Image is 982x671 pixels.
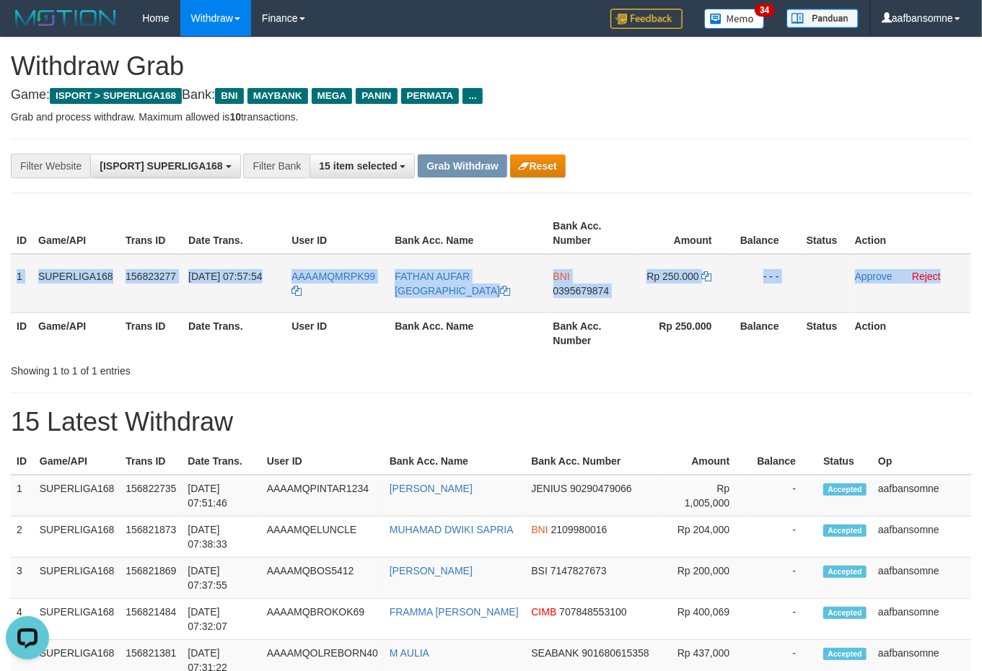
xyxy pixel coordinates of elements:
img: panduan.png [786,9,859,28]
a: [PERSON_NAME] [390,483,473,494]
td: AAAAMQELUNCLE [261,517,384,558]
span: PERMATA [401,88,460,104]
td: [DATE] 07:37:55 [182,558,260,599]
span: 34 [755,4,774,17]
th: Status [801,312,849,354]
th: Action [849,213,971,254]
span: Accepted [823,483,867,496]
div: Filter Website [11,154,90,178]
a: Copy 250000 to clipboard [702,271,712,282]
span: Rp 250.000 [646,271,698,282]
h4: Game: Bank: [11,88,971,102]
span: AAAAMQMRPK99 [291,271,375,282]
th: Game/API [34,448,120,475]
th: Bank Acc. Name [384,448,526,475]
img: Button%20Memo.svg [704,9,765,29]
th: Bank Acc. Name [389,213,547,254]
td: - [751,558,817,599]
td: AAAAMQBOS5412 [261,558,384,599]
span: [DATE] 07:57:54 [188,271,262,282]
td: aafbansomne [872,558,971,599]
th: User ID [286,213,389,254]
td: Rp 400,069 [664,599,751,640]
th: Bank Acc. Number [548,312,633,354]
td: 1 [11,475,34,517]
span: Copy 0395679874 to clipboard [553,285,610,297]
span: ... [462,88,482,104]
span: ISPORT > SUPERLIGA168 [50,88,182,104]
th: Game/API [32,312,120,354]
th: Trans ID [120,213,183,254]
a: Reject [912,271,941,282]
span: PANIN [356,88,397,104]
span: Accepted [823,607,867,619]
span: SEABANK [531,647,579,659]
td: 4 [11,599,34,640]
th: Game/API [32,213,120,254]
th: ID [11,213,32,254]
th: Balance [751,448,817,475]
td: SUPERLIGA168 [34,599,120,640]
th: Bank Acc. Number [525,448,664,475]
th: Date Trans. [182,448,260,475]
th: Date Trans. [183,312,286,354]
th: User ID [261,448,384,475]
td: 156821873 [120,517,182,558]
img: MOTION_logo.png [11,7,120,29]
span: MAYBANK [247,88,308,104]
td: Rp 1,005,000 [664,475,751,517]
span: BNI [553,271,570,282]
a: Approve [855,271,893,282]
td: 156822735 [120,475,182,517]
span: Copy 90290479066 to clipboard [570,483,632,494]
button: Grab Withdraw [418,154,507,177]
th: Status [817,448,872,475]
a: FATHAN AUFAR [GEOGRAPHIC_DATA] [395,271,510,297]
th: Amount [664,448,751,475]
td: 156821869 [120,558,182,599]
span: 156823277 [126,271,176,282]
span: Accepted [823,566,867,578]
span: Copy 901680615358 to clipboard [582,647,649,659]
span: BNI [215,88,243,104]
th: ID [11,448,34,475]
td: 3 [11,558,34,599]
td: aafbansomne [872,599,971,640]
button: [ISPORT] SUPERLIGA168 [90,154,240,178]
td: - [751,475,817,517]
span: Copy 2109980016 to clipboard [551,524,608,535]
span: Copy 7147827673 to clipboard [551,565,607,576]
span: Accepted [823,648,867,660]
th: Trans ID [120,448,182,475]
th: Date Trans. [183,213,286,254]
th: Balance [734,213,801,254]
a: AAAAMQMRPK99 [291,271,375,297]
th: ID [11,312,32,354]
a: [PERSON_NAME] [390,565,473,576]
span: BSI [531,565,548,576]
td: aafbansomne [872,475,971,517]
a: MUHAMAD DWIKI SAPRIA [390,524,514,535]
button: 15 item selected [310,154,415,178]
th: Balance [734,312,801,354]
td: SUPERLIGA168 [34,517,120,558]
a: FRAMMA [PERSON_NAME] [390,606,519,618]
td: Rp 204,000 [664,517,751,558]
span: CIMB [531,606,556,618]
span: BNI [531,524,548,535]
td: - - - [734,254,801,313]
th: Trans ID [120,312,183,354]
h1: Withdraw Grab [11,52,971,81]
td: SUPERLIGA168 [32,254,120,313]
th: Amount [633,213,734,254]
strong: 10 [229,111,241,123]
button: Reset [510,154,566,177]
p: Grab and process withdraw. Maximum allowed is transactions. [11,110,971,124]
td: aafbansomne [872,517,971,558]
th: Rp 250.000 [633,312,734,354]
td: SUPERLIGA168 [34,558,120,599]
th: Bank Acc. Name [389,312,547,354]
td: Rp 200,000 [664,558,751,599]
span: Copy 707848553100 to clipboard [559,606,626,618]
span: MEGA [312,88,353,104]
